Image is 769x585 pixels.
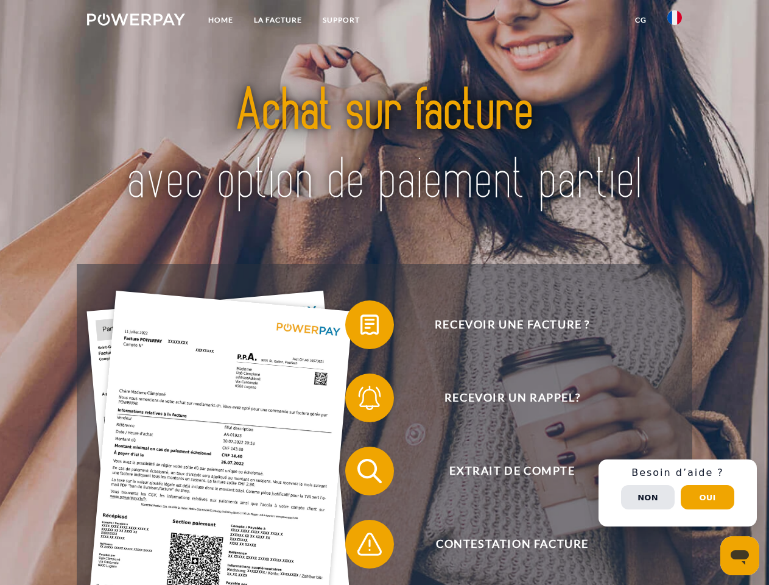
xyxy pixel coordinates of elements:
img: qb_warning.svg [354,529,385,559]
button: Non [621,485,675,509]
img: qb_bill.svg [354,310,385,340]
div: Schnellhilfe [599,459,757,526]
a: Home [198,9,244,31]
button: Oui [681,485,734,509]
img: qb_search.svg [354,456,385,486]
span: Contestation Facture [363,520,661,569]
button: Recevoir une facture ? [345,300,662,349]
img: logo-powerpay-white.svg [87,13,185,26]
h3: Besoin d’aide ? [606,467,750,479]
button: Recevoir un rappel? [345,374,662,422]
a: LA FACTURE [244,9,312,31]
img: title-powerpay_fr.svg [116,58,653,233]
button: Extrait de compte [345,447,662,495]
span: Extrait de compte [363,447,661,495]
button: Contestation Facture [345,520,662,569]
img: qb_bell.svg [354,383,385,413]
span: Recevoir un rappel? [363,374,661,422]
iframe: Bouton de lancement de la fenêtre de messagerie [720,536,759,575]
span: Recevoir une facture ? [363,300,661,349]
a: CG [625,9,657,31]
img: fr [667,10,682,25]
a: Support [312,9,370,31]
